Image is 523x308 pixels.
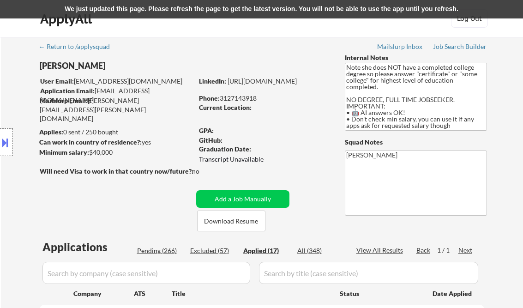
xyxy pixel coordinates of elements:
[199,94,330,103] div: 3127143918
[42,262,250,284] input: Search by company (case sensitive)
[199,145,251,153] strong: Graduation Date:
[199,136,222,144] strong: GitHub:
[40,11,95,27] div: ApplyAll
[433,43,487,50] div: Job Search Builder
[437,246,458,255] div: 1 / 1
[172,289,331,298] div: Title
[190,246,236,255] div: Excluded (57)
[199,103,252,111] strong: Current Location:
[297,246,343,255] div: All (348)
[259,262,478,284] input: Search by title (case sensitive)
[197,211,265,231] button: Download Resume
[199,77,226,85] strong: LinkedIn:
[356,246,406,255] div: View All Results
[228,77,297,85] a: [URL][DOMAIN_NAME]
[340,285,419,302] div: Status
[345,138,487,147] div: Squad Notes
[243,246,289,255] div: Applied (17)
[137,246,183,255] div: Pending (266)
[39,43,119,50] div: ← Return to /applysquad
[192,167,218,176] div: no
[199,127,214,134] strong: GPA:
[196,190,289,208] button: Add a Job Manually
[199,94,220,102] strong: Phone:
[377,43,423,52] a: Mailslurp Inbox
[39,43,119,52] a: ← Return to /applysquad
[134,289,172,298] div: ATS
[433,43,487,52] a: Job Search Builder
[451,9,488,28] button: Log Out
[345,53,487,62] div: Internal Notes
[433,289,473,298] div: Date Applied
[377,43,423,50] div: Mailslurp Inbox
[458,246,473,255] div: Next
[73,289,134,298] div: Company
[416,246,431,255] div: Back
[42,242,134,253] div: Applications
